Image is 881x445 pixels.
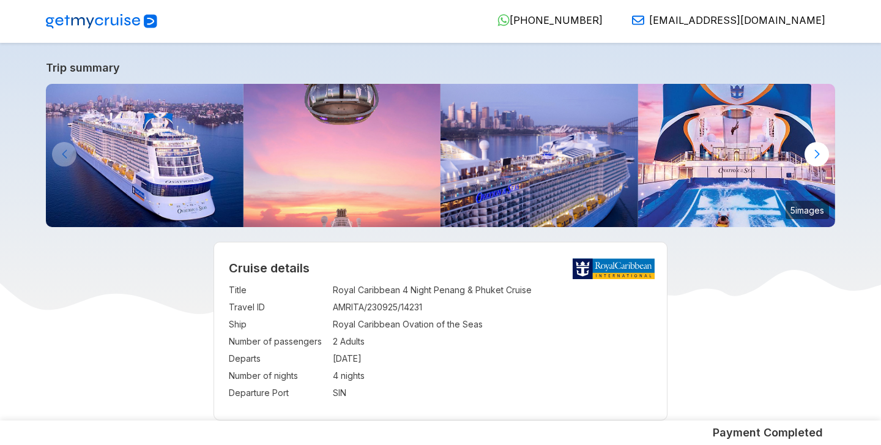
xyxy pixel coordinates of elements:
[327,333,333,350] td: :
[333,333,653,350] td: 2 Adults
[243,84,441,227] img: north-star-sunset-ovation-of-the-seas.jpg
[638,84,836,227] img: ovation-of-the-seas-flowrider-sunset.jpg
[229,367,327,384] td: Number of nights
[333,350,653,367] td: [DATE]
[333,384,653,402] td: SIN
[622,14,825,26] a: [EMAIL_ADDRESS][DOMAIN_NAME]
[441,84,638,227] img: ovation-of-the-seas-departing-from-sydney.jpg
[333,299,653,316] td: AMRITA/230925/14231
[229,350,327,367] td: Departs
[333,367,653,384] td: 4 nights
[327,299,333,316] td: :
[327,316,333,333] td: :
[327,350,333,367] td: :
[229,384,327,402] td: Departure Port
[649,14,825,26] span: [EMAIL_ADDRESS][DOMAIN_NAME]
[632,14,644,26] img: Email
[510,14,603,26] span: [PHONE_NUMBER]
[46,61,835,74] a: Trip summary
[327,384,333,402] td: :
[46,84,243,227] img: ovation-exterior-back-aerial-sunset-port-ship.jpg
[333,282,653,299] td: Royal Caribbean 4 Night Penang & Phuket Cruise
[327,282,333,299] td: :
[786,201,829,219] small: 5 images
[713,425,823,440] h5: Payment Completed
[497,14,510,26] img: WhatsApp
[229,333,327,350] td: Number of passengers
[488,14,603,26] a: [PHONE_NUMBER]
[229,299,327,316] td: Travel ID
[229,316,327,333] td: Ship
[229,282,327,299] td: Title
[327,367,333,384] td: :
[333,316,653,333] td: Royal Caribbean Ovation of the Seas
[229,261,653,275] h2: Cruise details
